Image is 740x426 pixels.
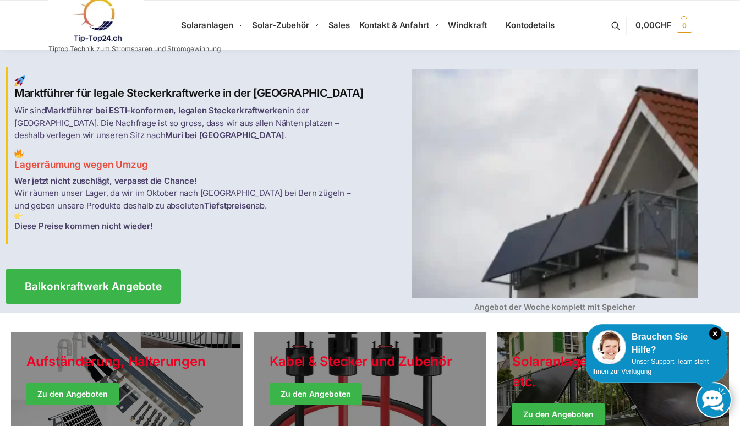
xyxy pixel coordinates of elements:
[6,269,181,304] a: Balkonkraftwerk Angebote
[248,1,324,50] a: Solar-Zubehör
[25,281,162,292] span: Balkonkraftwerk Angebote
[635,20,671,30] span: 0,00
[412,69,698,298] img: Balkon-Terrassen-Kraftwerke 4
[181,20,233,30] span: Solaranlagen
[592,358,709,375] span: Unser Support-Team steht Ihnen zur Verfügung
[448,20,486,30] span: Windkraft
[14,105,364,142] p: Wir sind in der [GEOGRAPHIC_DATA]. Die Nachfrage ist so gross, dass wir aus allen Nähten platzen ...
[48,46,221,52] p: Tiptop Technik zum Stromsparen und Stromgewinnung
[14,149,24,158] img: Balkon-Terrassen-Kraftwerke 2
[14,176,197,186] strong: Wer jetzt nicht zuschlägt, verpasst die Chance!
[709,327,721,340] i: Schließen
[443,1,501,50] a: Windkraft
[14,149,364,172] h3: Lagerräumung wegen Umzug
[204,200,255,211] strong: Tiefstpreisen
[14,75,25,86] img: Balkon-Terrassen-Kraftwerke 1
[46,105,287,116] strong: Marktführer bei ESTI-konformen, legalen Steckerkraftwerken
[165,130,284,140] strong: Muri bei [GEOGRAPHIC_DATA]
[14,75,364,100] h2: Marktführer für legale Steckerkraftwerke in der [GEOGRAPHIC_DATA]
[474,302,635,312] strong: Angebot der Woche komplett mit Speicher
[354,1,443,50] a: Kontakt & Anfahrt
[592,330,721,357] div: Brauchen Sie Hilfe?
[328,20,350,30] span: Sales
[14,221,152,231] strong: Diese Preise kommen nicht wieder!
[324,1,354,50] a: Sales
[635,9,692,42] a: 0,00CHF 0
[252,20,309,30] span: Solar-Zubehör
[655,20,672,30] span: CHF
[592,330,626,364] img: Customer service
[359,20,429,30] span: Kontakt & Anfahrt
[14,175,364,233] p: Wir räumen unser Lager, da wir im Oktober nach [GEOGRAPHIC_DATA] bei Bern zügeln – und geben unse...
[14,212,23,220] img: Balkon-Terrassen-Kraftwerke 3
[501,1,559,50] a: Kontodetails
[506,20,555,30] span: Kontodetails
[677,18,692,33] span: 0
